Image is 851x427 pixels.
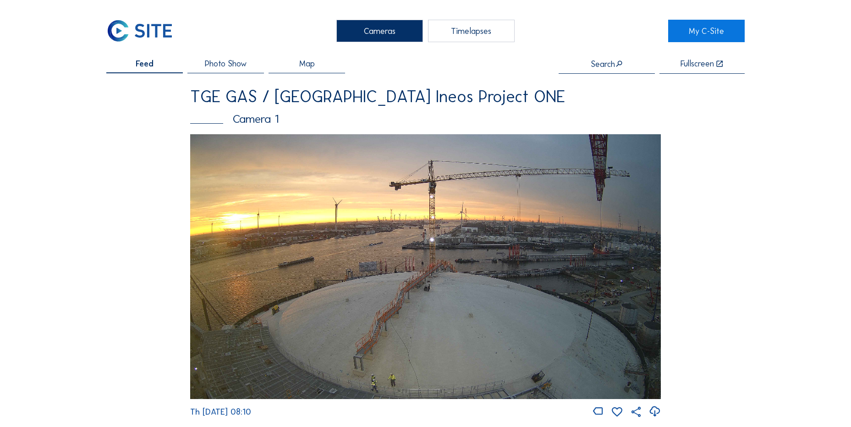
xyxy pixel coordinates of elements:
div: TGE GAS / [GEOGRAPHIC_DATA] Ineos Project ONE [190,88,661,105]
span: Photo Show [205,60,247,68]
span: Feed [136,60,154,68]
div: Timelapses [428,20,515,42]
span: Th [DATE] 08:10 [190,407,251,417]
div: Camera 1 [190,113,661,125]
div: Fullscreen [681,60,714,68]
div: Cameras [336,20,423,42]
img: C-SITE Logo [106,20,173,42]
a: C-SITE Logo [106,20,183,42]
a: My C-Site [668,20,745,42]
span: Map [299,60,315,68]
img: Image [190,134,661,399]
